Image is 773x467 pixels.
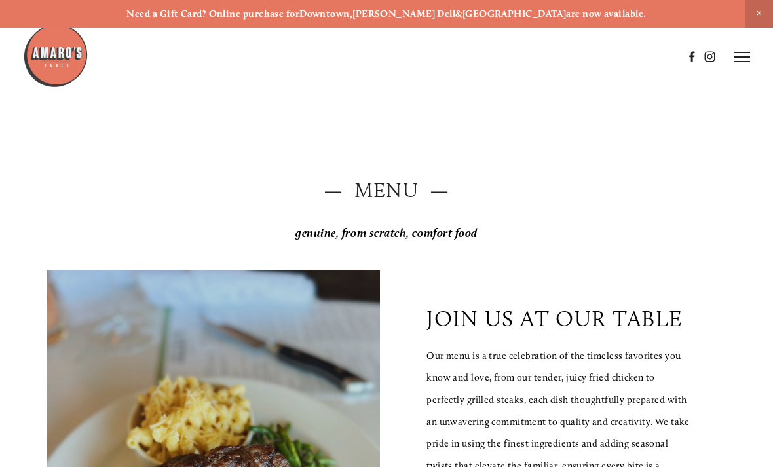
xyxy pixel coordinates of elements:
[350,8,352,20] strong: ,
[426,305,683,332] p: join us at our table
[455,8,462,20] strong: &
[352,8,455,20] a: [PERSON_NAME] Dell
[126,8,299,20] strong: Need a Gift Card? Online purchase for
[47,176,726,205] h2: — Menu —
[23,23,88,88] img: Amaro's Table
[299,8,350,20] a: Downtown
[295,226,478,240] em: genuine, from scratch, comfort food
[566,8,646,20] strong: are now available.
[462,8,567,20] a: [GEOGRAPHIC_DATA]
